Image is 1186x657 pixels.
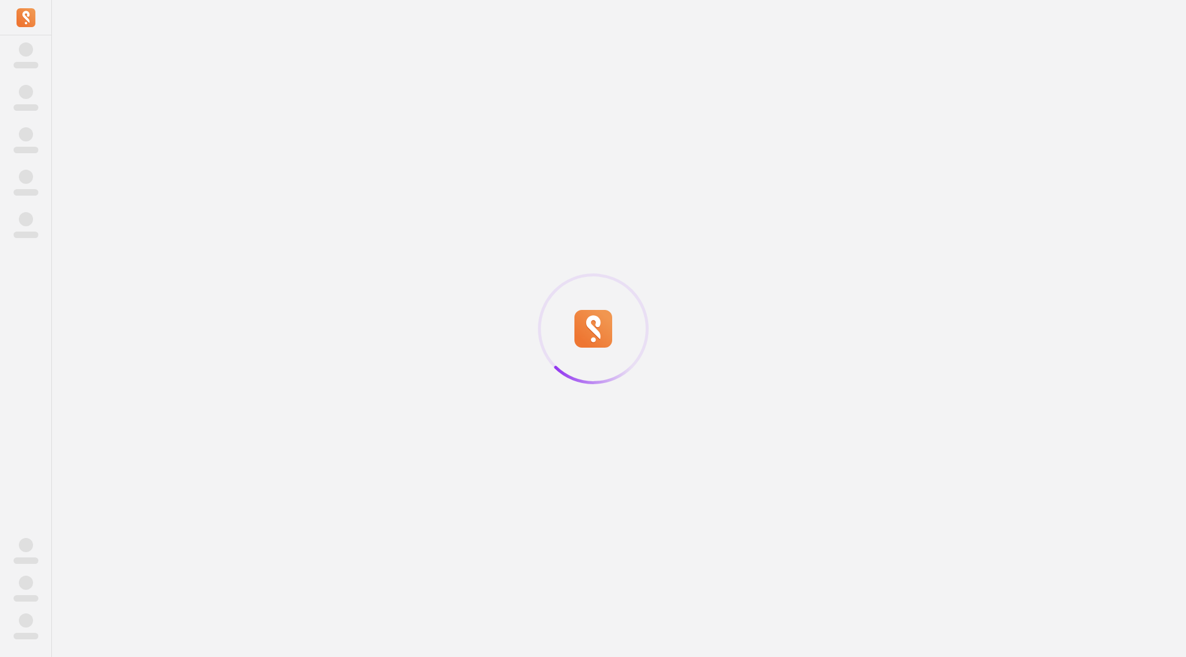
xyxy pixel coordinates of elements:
[19,576,33,590] span: ‌
[19,42,33,57] span: ‌
[19,212,33,226] span: ‌
[19,170,33,184] span: ‌
[19,613,33,628] span: ‌
[14,104,38,111] span: ‌
[14,147,38,153] span: ‌
[19,538,33,552] span: ‌
[19,127,33,141] span: ‌
[19,85,33,99] span: ‌
[14,62,38,68] span: ‌
[14,189,38,196] span: ‌
[14,557,38,564] span: ‌
[14,595,38,602] span: ‌
[14,633,38,639] span: ‌
[14,232,38,238] span: ‌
